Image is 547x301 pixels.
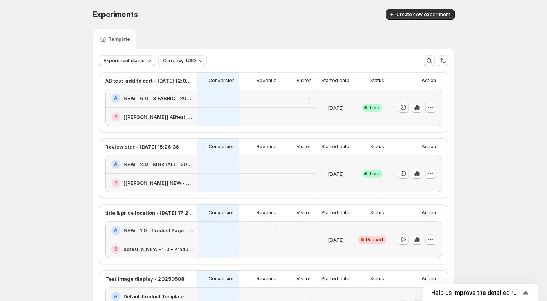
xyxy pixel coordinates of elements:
p: Started date [321,276,350,282]
button: Create new experiment [386,9,455,20]
h2: [[PERSON_NAME]] NEW - 2.0 - BIG&amp;TALL - 20250912 [124,179,193,187]
p: Test image display - 20250508 [105,275,184,283]
p: Revenue [257,78,277,84]
p: Visitor [297,78,311,84]
p: Status [370,276,384,282]
p: Action [422,78,436,84]
p: - [309,95,311,101]
h2: A [114,95,117,101]
p: - [274,114,277,120]
button: Sort the results [438,55,448,66]
span: Help us improve the detailed report for A/B campaigns [431,289,521,296]
p: - [233,95,235,101]
span: Live [370,171,379,177]
p: [DATE] [328,236,344,244]
p: Action [422,210,436,216]
p: Started date [321,78,350,84]
p: - [233,180,235,186]
p: [DATE] [328,104,344,112]
button: Currency: USD [158,55,207,66]
p: - [233,246,235,252]
p: - [274,227,277,233]
button: Show survey - Help us improve the detailed report for A/B campaigns [431,288,530,297]
p: - [233,293,235,299]
p: Conversion [209,276,235,282]
h2: Default Product Template [124,293,184,300]
p: Template [108,36,130,42]
p: - [309,180,311,186]
p: Status [370,78,384,84]
p: - [309,114,311,120]
p: Review star - [DATE] 15:26:36 [105,143,179,150]
span: Currency: USD [163,58,196,64]
p: - [309,161,311,167]
span: Live [370,105,379,111]
h2: NEW - 6.0 - 3 FABRIC - 20250722 [124,94,193,102]
p: Revenue [257,144,277,150]
h2: abtest_b_NEW - 1.0 - Product Page - 20250916 [124,245,193,253]
p: Started date [321,210,350,216]
p: - [274,293,277,299]
h2: [[PERSON_NAME]] ABtest_B_NEW - 6.0 - 3 FABRIC - 20250910 [124,113,193,121]
p: - [309,293,311,299]
p: Conversion [209,210,235,216]
p: Status [370,144,384,150]
h2: A [114,161,117,167]
span: Experiment status [104,58,144,64]
p: [DATE] [328,170,344,178]
p: Started date [321,144,350,150]
p: - [274,161,277,167]
p: - [233,227,235,233]
p: title & price location - [DATE] 17:26:44 [105,209,193,217]
h2: B [114,180,117,186]
p: Revenue [257,276,277,282]
p: - [233,161,235,167]
h2: B [114,114,117,120]
p: Status [370,210,384,216]
h2: A [114,293,117,299]
h2: A [114,227,117,233]
p: - [309,246,311,252]
p: Visitor [297,210,311,216]
p: - [309,227,311,233]
p: Revenue [257,210,277,216]
p: Visitor [297,276,311,282]
button: Experiment status [99,55,155,66]
h2: B [114,246,117,252]
p: - [233,114,235,120]
p: Conversion [209,78,235,84]
p: Visitor [297,144,311,150]
p: Conversion [209,144,235,150]
p: Action [422,276,436,282]
p: Action [422,144,436,150]
p: - [274,180,277,186]
p: - [274,246,277,252]
h2: NEW - 1.0 - Product Page - 20250701 [124,227,193,234]
span: Create new experiment [396,11,450,18]
span: Paused [366,237,383,243]
span: Experiments [93,10,138,19]
p: AB test_add to cart - [DATE] 12:06:02 [105,77,193,84]
h2: NEW - 2.0 - BIG&TALL - 20250709 [124,160,193,168]
p: - [274,95,277,101]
